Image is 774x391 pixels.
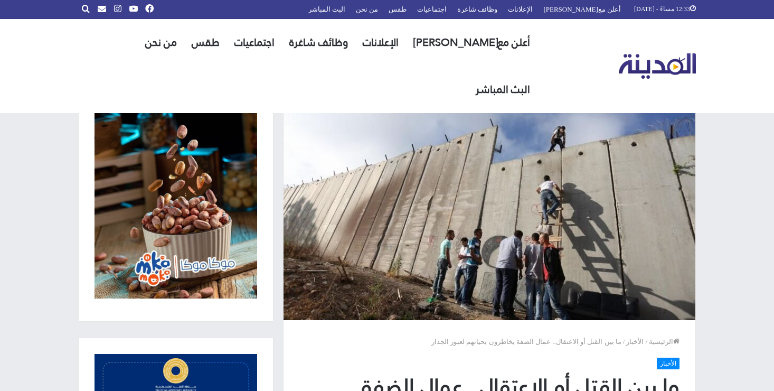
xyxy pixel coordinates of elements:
[657,358,679,369] a: الأخبار
[282,19,355,66] a: وظائف شاغرة
[645,338,647,346] em: /
[355,19,406,66] a: الإعلانات
[623,338,625,346] em: /
[619,53,696,79] img: تلفزيون المدينة
[138,19,184,66] a: من نحن
[468,66,537,113] a: البث المباشر
[227,19,282,66] a: اجتماعيات
[431,338,621,346] span: ما بين القتل أو الاعتقال.. عمال الضفة يخاطرون بحياتهم لعبور الجدار
[626,338,644,346] a: الأخبار
[406,19,537,66] a: أعلن مع[PERSON_NAME]
[649,338,679,346] a: الرئيسية
[184,19,227,66] a: طقس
